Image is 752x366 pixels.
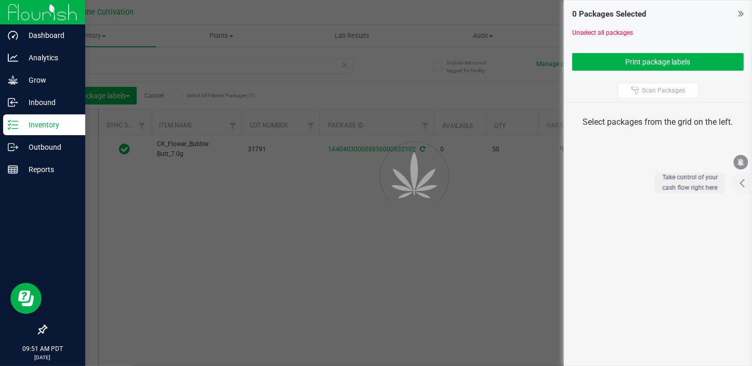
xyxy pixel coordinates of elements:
p: Reports [18,163,81,176]
inline-svg: Reports [8,164,18,175]
p: 09:51 AM PDT [5,344,81,354]
inline-svg: Grow [8,75,18,85]
p: Inbound [18,96,81,109]
button: Print package labels [572,53,744,71]
inline-svg: Dashboard [8,30,18,41]
p: [DATE] [5,354,81,361]
p: Inventory [18,119,81,131]
p: Analytics [18,51,81,64]
p: Dashboard [18,29,81,42]
iframe: Resource center [10,283,42,314]
inline-svg: Outbound [8,142,18,152]
p: Grow [18,74,81,86]
span: Scan Packages [642,86,685,95]
button: Scan Packages [618,83,698,98]
inline-svg: Analytics [8,53,18,63]
a: Unselect all packages [572,29,633,36]
p: Outbound [18,141,81,153]
inline-svg: Inbound [8,97,18,108]
div: Select packages from the grid on the left. [577,116,738,128]
inline-svg: Inventory [8,120,18,130]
